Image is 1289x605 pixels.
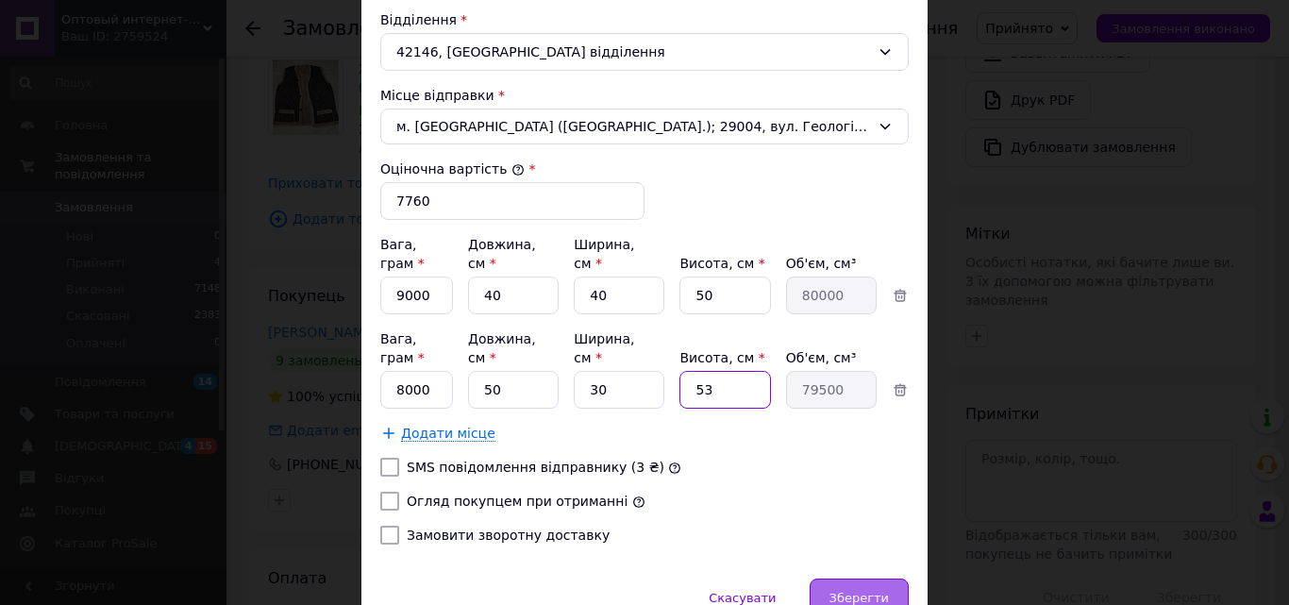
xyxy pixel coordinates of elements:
div: Об'єм, см³ [786,254,877,273]
div: Відділення [380,10,909,29]
div: 42146, [GEOGRAPHIC_DATA] відділення [380,33,909,71]
label: Висота, см [679,256,764,271]
span: Додати місце [401,426,495,442]
span: м. [GEOGRAPHIC_DATA] ([GEOGRAPHIC_DATA].); 29004, вул. Геологів, 2 [396,117,870,136]
div: Об'єм, см³ [786,348,877,367]
label: Оціночна вартість [380,161,525,176]
span: Зберегти [829,591,889,605]
label: Довжина, см [468,331,536,365]
label: SMS повідомлення відправнику (3 ₴) [407,460,664,475]
label: Висота, см [679,350,764,365]
label: Вага, грам [380,237,425,271]
label: Ширина, см [574,237,634,271]
label: Вага, грам [380,331,425,365]
label: Довжина, см [468,237,536,271]
label: Огляд покупцем при отриманні [407,494,628,509]
div: Місце відправки [380,86,909,105]
label: Ширина, см [574,331,634,365]
span: Скасувати [709,591,776,605]
label: Замовити зворотну доставку [407,528,610,543]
